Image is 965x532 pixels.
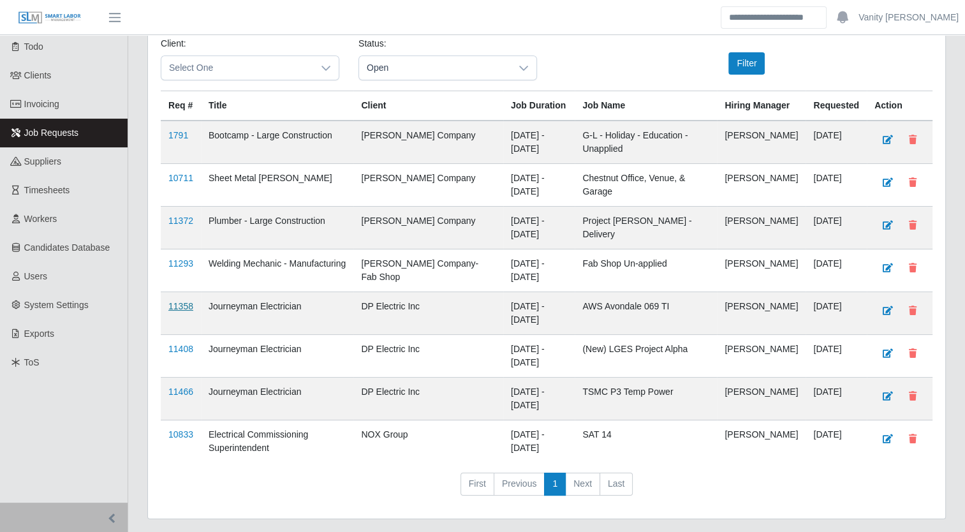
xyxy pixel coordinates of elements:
span: Clients [24,70,52,80]
td: [PERSON_NAME] [717,335,806,378]
td: [PERSON_NAME] [717,207,806,249]
span: Candidates Database [24,242,110,253]
th: Client [353,91,503,121]
td: Project [PERSON_NAME] - Delivery [575,207,717,249]
span: Suppliers [24,156,61,166]
td: Journeyman Electrician [201,292,354,335]
td: [DATE] [806,249,867,292]
span: Todo [24,41,43,52]
label: Client: [161,37,186,50]
span: Exports [24,329,54,339]
td: [DATE] [806,335,867,378]
input: Search [721,6,827,29]
td: NOX Group [353,420,503,463]
nav: pagination [161,473,932,506]
td: DP Electric Inc [353,292,503,335]
td: [DATE] - [DATE] [503,164,575,207]
td: Journeyman Electrician [201,378,354,420]
a: 11408 [168,344,193,354]
td: [PERSON_NAME] Company- Fab Shop [353,249,503,292]
td: [DATE] [806,121,867,164]
td: [DATE] [806,292,867,335]
td: TSMC P3 Temp Power [575,378,717,420]
td: Sheet Metal [PERSON_NAME] [201,164,354,207]
td: Chestnut Office, Venue, & Garage [575,164,717,207]
span: Open [359,56,511,80]
td: [DATE] [806,164,867,207]
span: Job Requests [24,128,79,138]
span: Invoicing [24,99,59,109]
a: 10711 [168,173,193,183]
span: ToS [24,357,40,367]
td: G-L - Holiday - Education - Unapplied [575,121,717,164]
th: Title [201,91,354,121]
a: 11372 [168,216,193,226]
a: 1791 [168,130,188,140]
td: [DATE] - [DATE] [503,207,575,249]
td: [PERSON_NAME] [717,164,806,207]
span: Users [24,271,48,281]
td: Welding Mechanic - Manufacturing [201,249,354,292]
td: [PERSON_NAME] Company [353,164,503,207]
td: [PERSON_NAME] [717,378,806,420]
a: 10833 [168,429,193,440]
td: [PERSON_NAME] [717,292,806,335]
td: [DATE] [806,378,867,420]
td: Electrical Commissioning Superintendent [201,420,354,463]
a: 11466 [168,387,193,397]
th: Action [867,91,932,121]
th: Req # [161,91,201,121]
th: Job Duration [503,91,575,121]
td: Fab Shop Un-applied [575,249,717,292]
a: 1 [544,473,566,496]
a: 11358 [168,301,193,311]
td: Journeyman Electrician [201,335,354,378]
td: [DATE] - [DATE] [503,420,575,463]
td: (New) LGES Project Alpha [575,335,717,378]
td: [DATE] [806,420,867,463]
td: [DATE] - [DATE] [503,249,575,292]
th: Job Name [575,91,717,121]
td: SAT 14 [575,420,717,463]
td: [PERSON_NAME] [717,249,806,292]
span: Workers [24,214,57,224]
td: [PERSON_NAME] [717,420,806,463]
td: [PERSON_NAME] [717,121,806,164]
button: Filter [728,52,765,75]
td: Bootcamp - Large Construction [201,121,354,164]
label: Status: [358,37,387,50]
span: System Settings [24,300,89,310]
td: [DATE] - [DATE] [503,292,575,335]
td: [DATE] [806,207,867,249]
td: Plumber - Large Construction [201,207,354,249]
a: 11293 [168,258,193,269]
td: [PERSON_NAME] Company [353,121,503,164]
td: DP Electric Inc [353,378,503,420]
img: SLM Logo [18,11,82,25]
span: Select One [161,56,313,80]
span: Timesheets [24,185,70,195]
td: DP Electric Inc [353,335,503,378]
td: AWS Avondale 069 TI [575,292,717,335]
td: [DATE] - [DATE] [503,378,575,420]
td: [PERSON_NAME] Company [353,207,503,249]
th: Requested [806,91,867,121]
th: Hiring Manager [717,91,806,121]
td: [DATE] - [DATE] [503,335,575,378]
a: Vanity [PERSON_NAME] [858,11,959,24]
td: [DATE] - [DATE] [503,121,575,164]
